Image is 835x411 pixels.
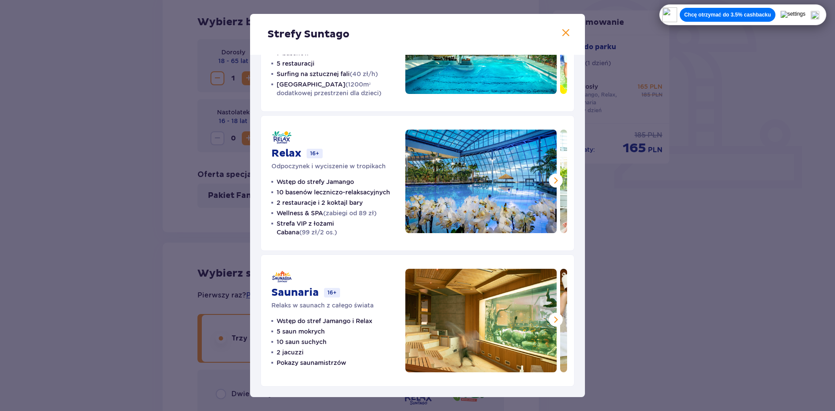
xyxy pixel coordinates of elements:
[299,229,337,236] span: (99 zł/2 os.)
[324,288,340,297] p: 16+
[277,337,327,346] p: 10 saun suchych
[277,70,378,78] p: Surfing na sztucznej fali
[277,198,363,207] p: 2 restauracje i 2 koktajl bary
[405,269,557,372] img: Saunaria
[271,162,386,170] p: Odpoczynek i wyciszenie w tropikach
[405,130,557,233] img: Relax
[271,301,374,310] p: Relaks w saunach z całego świata
[277,59,314,68] p: 5 restauracji
[277,177,354,186] p: Wstęp do strefy Jamango
[350,70,378,77] span: (40 zł/h)
[277,209,377,217] p: Wellness & SPA
[277,317,372,325] p: Wstęp do stref Jamango i Relax
[277,358,346,367] p: Pokazy saunamistrzów
[277,80,395,97] p: [GEOGRAPHIC_DATA]
[277,327,325,336] p: 5 saun mokrych
[277,219,395,237] p: Strefa VIP z łożami Cabana
[271,130,292,145] img: Relax logo
[307,149,323,158] p: 16+
[277,348,304,357] p: 2 jacuzzi
[277,188,390,197] p: 10 basenów leczniczo-relaksacyjnych
[271,269,292,284] img: Saunaria logo
[267,28,350,41] p: Strefy Suntago
[271,147,301,160] p: Relax
[271,286,319,299] p: Saunaria
[323,210,377,217] span: (zabiegi od 89 zł)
